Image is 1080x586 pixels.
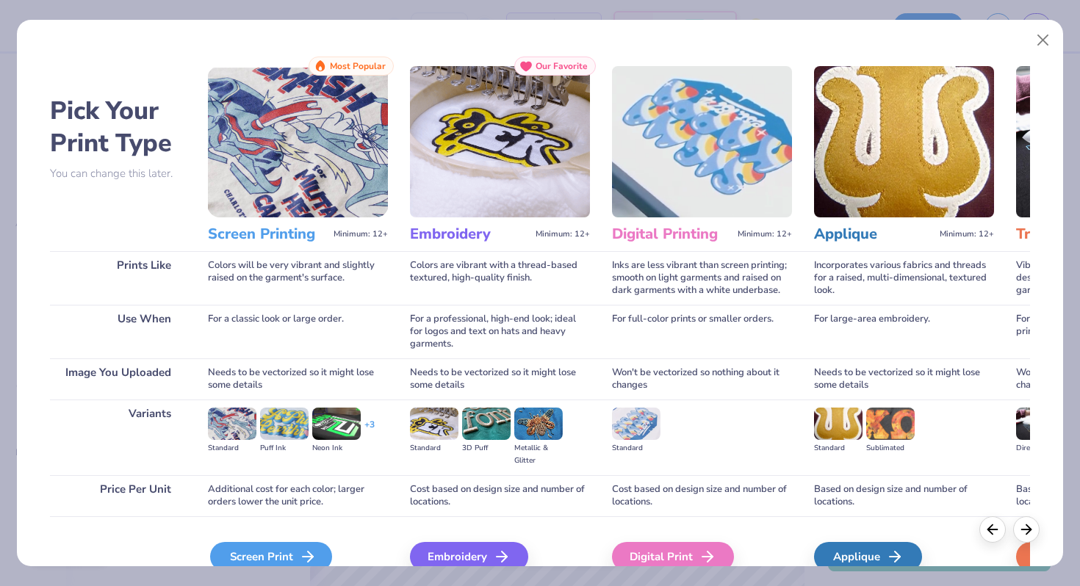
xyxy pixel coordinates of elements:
h2: Pick Your Print Type [50,95,186,159]
span: Minimum: 12+ [334,229,388,239]
span: Most Popular [330,61,386,71]
div: Standard [612,442,660,455]
h3: Embroidery [410,225,530,244]
div: Won't be vectorized so nothing about it changes [612,358,792,399]
div: Needs to be vectorized so it might lose some details [814,358,994,399]
img: Digital Printing [612,66,792,217]
img: Neon Ink [312,408,361,440]
button: Close [1029,26,1057,54]
div: Screen Print [210,542,332,571]
img: Sublimated [866,408,915,440]
div: Cost based on design size and number of locations. [612,475,792,516]
span: Minimum: 12+ [940,229,994,239]
div: Needs to be vectorized so it might lose some details [410,358,590,399]
img: 3D Puff [462,408,511,440]
div: Incorporates various fabrics and threads for a raised, multi-dimensional, textured look. [814,251,994,305]
div: Standard [208,442,256,455]
img: Standard [208,408,256,440]
div: Standard [814,442,863,455]
div: Inks are less vibrant than screen printing; smooth on light garments and raised on dark garments ... [612,251,792,305]
div: Neon Ink [312,442,361,455]
div: Variants [50,399,186,475]
div: Direct-to-film [1016,442,1065,455]
img: Standard [410,408,458,440]
div: Colors will be very vibrant and slightly raised on the garment's surface. [208,251,388,305]
div: Prints Like [50,251,186,305]
div: Based on design size and number of locations. [814,475,994,516]
div: Price Per Unit [50,475,186,516]
div: For a professional, high-end look; ideal for logos and text on hats and heavy garments. [410,305,590,358]
div: + 3 [364,419,375,444]
img: Metallic & Glitter [514,408,563,440]
div: Digital Print [612,542,734,571]
div: Puff Ink [260,442,309,455]
div: Additional cost for each color; larger orders lower the unit price. [208,475,388,516]
span: Minimum: 12+ [536,229,590,239]
div: Colors are vibrant with a thread-based textured, high-quality finish. [410,251,590,305]
div: Sublimated [866,442,915,455]
img: Direct-to-film [1016,408,1065,440]
span: Minimum: 12+ [738,229,792,239]
h3: Screen Printing [208,225,328,244]
div: Applique [814,542,922,571]
div: For full-color prints or smaller orders. [612,305,792,358]
div: Needs to be vectorized so it might lose some details [208,358,388,399]
div: Use When [50,305,186,358]
div: For large-area embroidery. [814,305,994,358]
img: Applique [814,66,994,217]
div: Image You Uploaded [50,358,186,399]
div: Metallic & Glitter [514,442,563,467]
div: Embroidery [410,542,528,571]
div: For a classic look or large order. [208,305,388,358]
span: Our Favorite [536,61,588,71]
p: You can change this later. [50,167,186,180]
img: Screen Printing [208,66,388,217]
div: Cost based on design size and number of locations. [410,475,590,516]
img: Embroidery [410,66,590,217]
img: Standard [612,408,660,440]
h3: Applique [814,225,934,244]
div: 3D Puff [462,442,511,455]
img: Standard [814,408,863,440]
div: Standard [410,442,458,455]
h3: Digital Printing [612,225,732,244]
img: Puff Ink [260,408,309,440]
